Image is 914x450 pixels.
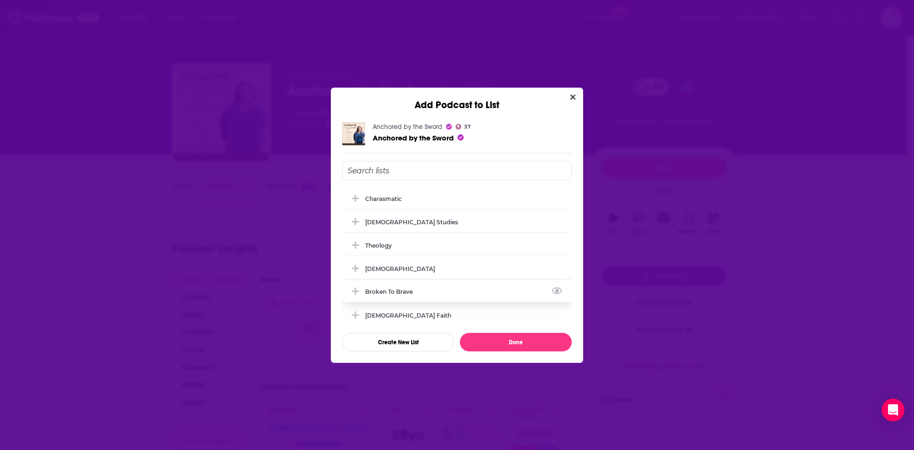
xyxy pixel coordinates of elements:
[342,122,365,145] img: Anchored by the Sword
[342,258,572,279] div: Apologetics
[464,125,471,129] span: 37
[342,188,572,209] div: Charasmatic
[331,88,583,111] div: Add Podcast to List
[365,312,451,319] div: [DEMOGRAPHIC_DATA] Faith
[342,281,572,302] div: Broken to Brave
[365,288,418,295] div: Broken to Brave
[460,333,572,351] button: Done
[882,399,904,421] div: Open Intercom Messenger
[342,211,572,232] div: Biblical Studies
[566,91,579,103] button: Close
[342,161,572,351] div: Add Podcast To List
[413,293,418,294] button: View Link
[342,235,572,256] div: Theology
[365,195,402,202] div: Charasmatic
[365,219,458,226] div: [DEMOGRAPHIC_DATA] Studies
[342,305,572,326] div: Catholic Faith
[342,333,454,351] button: Create New List
[373,123,442,131] a: Anchored by the Sword
[365,242,392,249] div: Theology
[373,133,454,142] a: Anchored by the Sword
[456,124,471,130] a: 37
[342,161,572,180] input: Search lists
[365,265,435,272] div: [DEMOGRAPHIC_DATA]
